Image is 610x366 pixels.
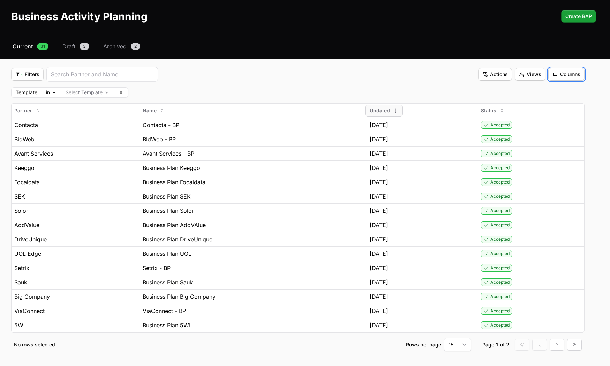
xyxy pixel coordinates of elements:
div: Page 1 of 2 [482,341,509,348]
p: Rows per page [406,341,441,348]
button: Updated [366,105,402,116]
span: ViaConnect - BP [143,307,186,315]
span: Accepted [490,194,510,199]
span: Accepted [490,208,510,214]
span: Draft [62,42,75,51]
span: Setrix - BP [143,264,171,272]
span: Views [519,70,541,79]
span: Avant Services - BP [143,149,194,158]
span: Business Plan Sauk [143,278,193,286]
span: Business Plan UOL [143,249,191,258]
button: Filter options [478,68,512,81]
span: Columns [552,70,580,79]
span: Business Plan Solor [143,207,194,215]
span: BidWeb [14,135,35,143]
button: Status [477,105,509,116]
a: Current31 [11,42,50,51]
span: Accepted [490,237,510,242]
div: Primary actions [561,10,596,23]
span: Accepted [490,294,510,299]
button: Partner [10,105,45,116]
span: Business Plan Big Company [143,292,216,301]
span: [DATE] [370,192,388,201]
span: [DATE] [370,321,388,329]
span: Status [481,107,496,114]
a: Draft3 [61,42,91,51]
span: Accepted [490,136,510,142]
span: Accepted [490,279,510,285]
span: [DATE] [370,221,388,229]
span: Current [13,42,33,51]
span: 5WI [14,321,25,329]
span: [DATE] [370,135,388,143]
span: ViaConnect [14,307,45,315]
span: Accepted [490,251,510,256]
nav: Business Activity Plan Navigation navigation [11,42,599,51]
span: Big Company [14,292,50,301]
span: DriveUnique [14,235,47,244]
span: [DATE] [370,264,388,272]
button: Filter options [11,68,44,81]
span: [DATE] [370,207,388,215]
a: Archived2 [102,42,142,51]
button: Create BAP [561,10,596,23]
h1: Business Activity Planning [11,10,148,23]
span: Business Plan Focaldata [143,178,205,186]
span: BIdWeb - BP [143,135,176,143]
span: UOL Edge [14,249,41,258]
span: [DATE] [370,249,388,258]
span: 2 [131,43,140,50]
span: [DATE] [370,164,388,172]
label: Template [16,90,37,95]
span: Accepted [490,322,510,328]
span: Setrix [14,264,29,272]
span: SEK [14,192,25,201]
button: Filter options [548,68,585,81]
span: Business Plan 5WI [143,321,190,329]
span: Updated [370,107,390,114]
span: Name [143,107,157,114]
span: 31 [37,43,48,50]
span: Sauk [14,278,27,286]
span: Accepted [490,222,510,228]
span: Business Plan SEK [143,192,191,201]
span: [DATE] [370,278,388,286]
span: Actions [482,70,508,79]
span: Contacta [14,121,38,129]
span: Accepted [490,151,510,156]
sub: 1 [21,73,23,77]
span: Archived [103,42,127,51]
span: Accepted [490,122,510,128]
span: Business Plan AddVAlue [143,221,206,229]
span: Filters [15,70,39,79]
span: Keeggo [14,164,35,172]
span: Focaldata [14,178,40,186]
span: [DATE] [370,121,388,129]
span: [DATE] [370,307,388,315]
section: Business Activity Plan Submissions [11,67,599,351]
span: Accepted [490,308,510,314]
span: Accepted [490,265,510,271]
span: Avant Services [14,149,53,158]
span: [DATE] [370,235,388,244]
span: [DATE] [370,292,388,301]
span: Create BAP [565,12,592,21]
span: Business Plan Keeggo [143,164,200,172]
span: Partner [14,107,32,114]
span: Business Plan DriveUnique [143,235,212,244]
span: [DATE] [370,149,388,158]
span: 3 [80,43,89,50]
button: Name [138,105,169,116]
span: Contacta - BP [143,121,179,129]
span: Accepted [490,179,510,185]
span: [DATE] [370,178,388,186]
span: AddValue [14,221,39,229]
input: Search Partner and Name [51,70,153,79]
p: No rows selected [14,341,406,348]
span: Accepted [490,165,510,171]
button: Filter options [515,68,545,81]
span: Solor [14,207,28,215]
